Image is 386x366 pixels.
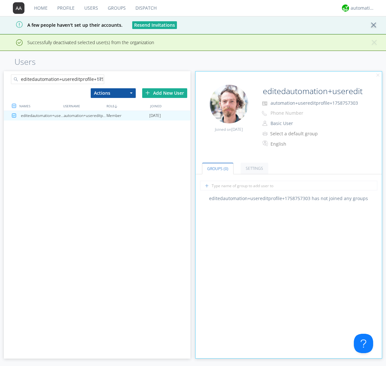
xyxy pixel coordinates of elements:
[262,129,269,138] img: icon-alert-users-thin-outline.svg
[270,130,324,137] div: Select a default group
[215,127,243,132] span: Joined on
[351,5,375,11] div: automation+atlas
[11,74,104,84] input: Search users
[376,73,380,78] img: cancel.svg
[271,100,358,106] span: automation+usereditprofile+1758757303
[196,195,382,202] div: editedautomation+usereditprofile+1758757303 has not joined any groups
[241,163,268,174] a: Settings
[149,111,161,120] span: [DATE]
[106,111,149,120] div: Member
[64,111,106,120] div: automation+usereditprofile+1758757303
[5,39,154,45] span: Successfully deactivated selected user(s) from the organization
[132,21,177,29] button: Resend Invitations
[342,5,349,12] img: 0d6eee6ee50f4bb3b6c6a969a4303ef0
[262,111,267,116] img: phone-outline.svg
[262,140,269,147] img: In groups with Translation enabled, this user's messages will be automatically translated to and ...
[142,88,187,98] div: Add New User
[260,85,364,98] input: Name
[18,101,61,111] div: NAMES
[268,119,333,128] button: Basic User
[202,163,234,174] a: Groups (0)
[13,2,24,14] img: 373638.png
[4,111,190,120] a: editedautomation+usereditprofile+1758757303automation+usereditprofile+1758757303Member[DATE]
[354,334,373,353] iframe: Toggle Customer Support
[91,88,136,98] button: Actions
[105,101,148,111] div: ROLE
[210,85,248,123] img: 9bbbc376a07f41f0af1e7378ee6a7755
[61,101,105,111] div: USERNAME
[145,91,150,95] img: plus.svg
[21,111,64,120] div: editedautomation+usereditprofile+1758757303
[262,121,267,126] img: person-outline.svg
[5,22,123,28] span: A few people haven't set up their accounts.
[271,141,324,147] div: English
[149,101,192,111] div: JOINED
[200,181,377,190] input: Type name of group to add user to
[231,127,243,132] span: [DATE]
